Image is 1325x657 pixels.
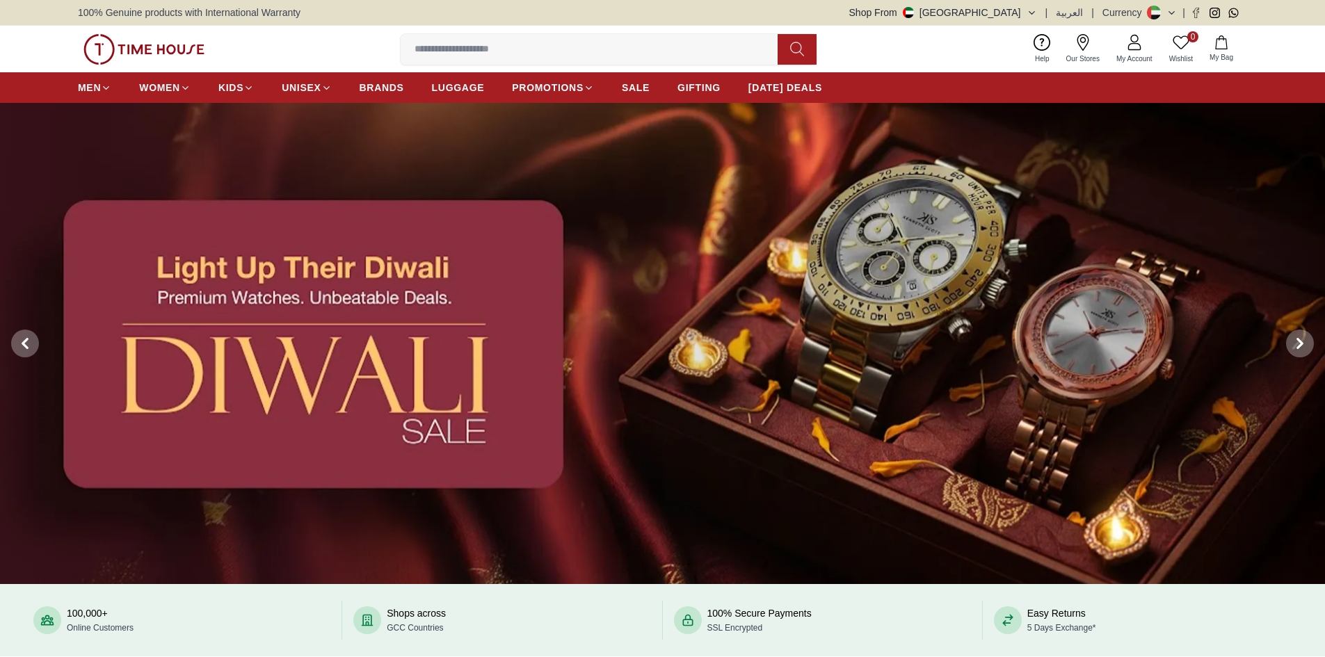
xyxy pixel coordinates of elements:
a: PROMOTIONS [512,75,594,100]
div: Currency [1102,6,1148,19]
span: My Bag [1204,52,1239,63]
span: 5 Days Exchange* [1027,623,1096,633]
a: Instagram [1210,8,1220,18]
span: SALE [622,81,650,95]
a: 0Wishlist [1161,31,1201,67]
span: | [1182,6,1185,19]
span: BRANDS [360,81,404,95]
a: UNISEX [282,75,331,100]
a: Help [1027,31,1058,67]
button: My Bag [1201,33,1242,65]
span: UNISEX [282,81,321,95]
button: Shop From[GEOGRAPHIC_DATA] [849,6,1037,19]
span: PROMOTIONS [512,81,584,95]
a: WOMEN [139,75,191,100]
a: Facebook [1191,8,1201,18]
span: | [1091,6,1094,19]
span: [DATE] DEALS [748,81,822,95]
span: 100% Genuine products with International Warranty [78,6,300,19]
a: BRANDS [360,75,404,100]
a: KIDS [218,75,254,100]
a: MEN [78,75,111,100]
span: 0 [1187,31,1198,42]
span: | [1045,6,1048,19]
span: SSL Encrypted [707,623,763,633]
span: GIFTING [677,81,721,95]
a: LUGGAGE [432,75,485,100]
a: GIFTING [677,75,721,100]
div: 100,000+ [67,606,134,634]
span: GCC Countries [387,623,443,633]
img: United Arab Emirates [903,7,914,18]
span: KIDS [218,81,243,95]
button: العربية [1056,6,1083,19]
span: MEN [78,81,101,95]
span: Wishlist [1164,54,1198,64]
a: SALE [622,75,650,100]
div: 100% Secure Payments [707,606,812,634]
div: Easy Returns [1027,606,1096,634]
span: Help [1029,54,1055,64]
span: Our Stores [1061,54,1105,64]
span: My Account [1111,54,1158,64]
span: WOMEN [139,81,180,95]
a: Our Stores [1058,31,1108,67]
span: LUGGAGE [432,81,485,95]
a: Whatsapp [1228,8,1239,18]
img: ... [83,34,204,65]
span: Online Customers [67,623,134,633]
a: [DATE] DEALS [748,75,822,100]
div: Shops across [387,606,446,634]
